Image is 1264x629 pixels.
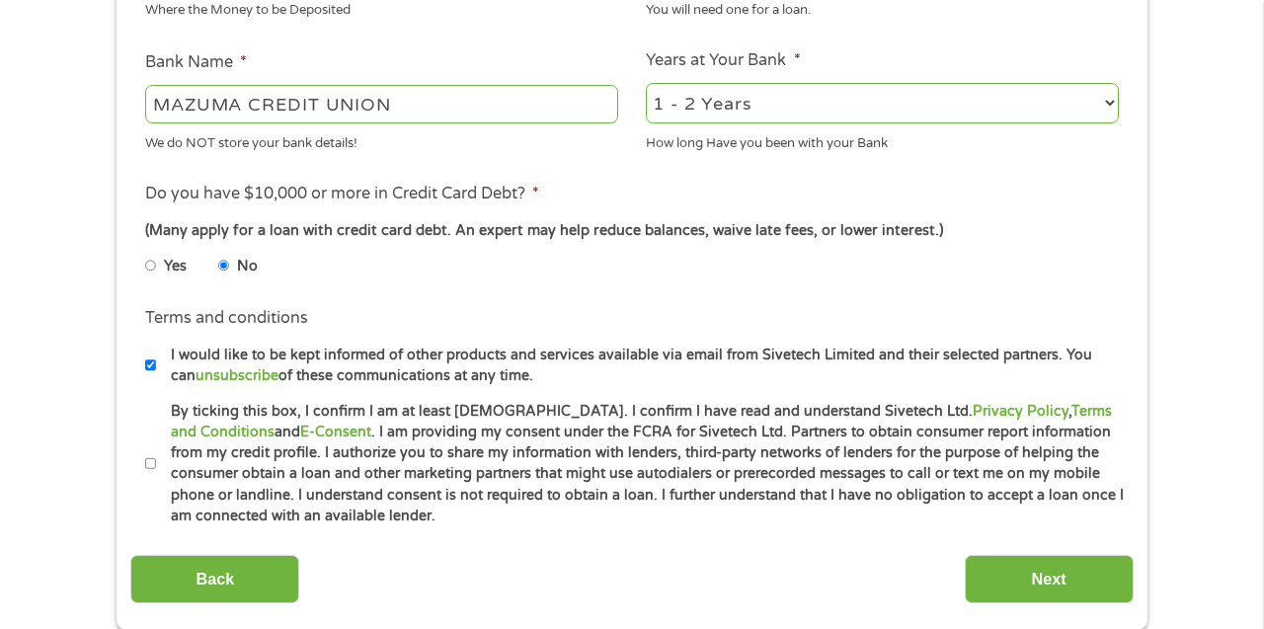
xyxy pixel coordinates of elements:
label: No [237,256,258,277]
input: Back [130,555,299,603]
label: I would like to be kept informed of other products and services available via email from Sivetech... [156,345,1125,387]
div: How long Have you been with your Bank [646,126,1119,153]
label: Terms and conditions [145,308,308,329]
a: Terms and Conditions [171,403,1112,440]
a: Privacy Policy [973,403,1068,420]
div: We do NOT store your bank details! [145,126,618,153]
div: (Many apply for a loan with credit card debt. An expert may help reduce balances, waive late fees... [145,220,1119,242]
a: unsubscribe [196,367,278,384]
label: By ticking this box, I confirm I am at least [DEMOGRAPHIC_DATA]. I confirm I have read and unders... [156,401,1125,527]
a: E-Consent [300,424,371,440]
label: Do you have $10,000 or more in Credit Card Debt? [145,184,539,204]
input: Next [965,555,1134,603]
label: Years at Your Bank [646,50,800,71]
label: Bank Name [145,52,247,73]
label: Yes [164,256,187,277]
